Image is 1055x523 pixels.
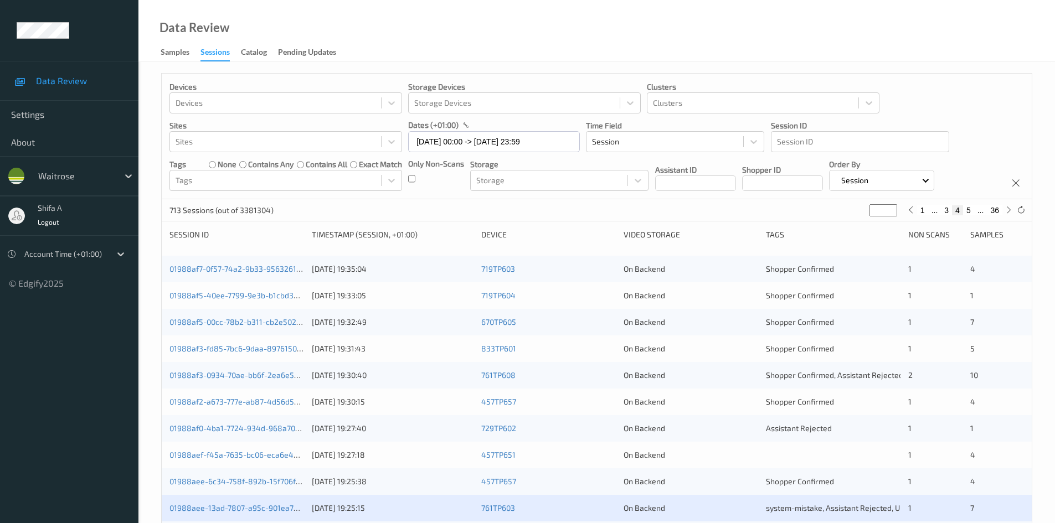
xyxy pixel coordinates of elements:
span: 1 [908,344,912,353]
div: On Backend [624,396,758,407]
a: 670TP605 [481,317,516,327]
div: [DATE] 19:30:40 [312,370,474,381]
div: Timestamp (Session, +01:00) [312,229,474,240]
a: 761TP608 [481,370,516,380]
div: Samples [970,229,1024,240]
div: Video Storage [624,229,758,240]
a: 01988af3-fd85-7bc6-9daa-897615095310 [169,344,318,353]
button: ... [974,205,987,215]
p: Time Field [586,120,764,131]
p: Devices [169,81,402,92]
span: 4 [970,450,975,459]
div: [DATE] 19:27:40 [312,423,474,434]
span: Shopper Confirmed [766,477,834,486]
div: On Backend [624,343,758,354]
span: Shopper Confirmed [766,317,834,327]
p: Tags [169,159,186,170]
a: 01988aee-6c34-758f-892b-15f706f8f81c [169,477,316,486]
div: On Backend [624,423,758,434]
p: Storage [470,159,649,170]
p: Order By [829,159,935,170]
span: 5 [970,344,975,353]
a: 457TP651 [481,450,516,459]
span: Assistant Rejected [766,423,832,433]
span: 1 [908,291,912,300]
span: Shopper Confirmed [766,291,834,300]
div: Non Scans [908,229,962,240]
a: 719TP604 [481,291,516,300]
div: On Backend [624,263,758,275]
p: 713 Sessions (out of 3381304) [169,205,274,216]
button: 4 [952,205,963,215]
a: 01988aef-f45a-7635-bc06-eca6e488412f [169,450,319,459]
p: Storage Devices [408,81,641,92]
a: 729TP602 [481,423,516,433]
span: 10 [970,370,978,380]
span: 1 [908,503,912,512]
div: On Backend [624,317,758,328]
button: ... [928,205,941,215]
label: exact match [359,159,402,170]
div: [DATE] 19:30:15 [312,396,474,407]
a: 457TP657 [481,477,516,486]
a: 01988af5-40ee-7799-9e3b-b1cbd3a96f9c [169,291,318,300]
label: none [218,159,236,170]
span: system-mistake, Assistant Rejected, Unusual-Activity, Picklist item alert [766,503,1016,512]
a: 01988aee-13ad-7807-a95c-901ea7437bf5 [169,503,318,512]
a: Pending Updates [278,45,347,60]
p: Sites [169,120,402,131]
a: 761TP603 [481,503,515,512]
span: 7 [970,317,974,327]
span: 1 [908,397,912,406]
span: 1 [908,477,912,486]
button: 36 [987,205,1002,215]
p: dates (+01:00) [408,120,459,131]
div: Session ID [169,229,304,240]
div: Pending Updates [278,46,336,60]
a: Sessions [200,45,241,61]
span: 4 [970,397,975,406]
div: [DATE] 19:25:38 [312,476,474,487]
span: 1 [908,317,912,327]
a: 01988af0-4ba1-7724-934d-968a70fa8123 [169,423,320,433]
div: On Backend [624,476,758,487]
a: Catalog [241,45,278,60]
span: 1 [908,264,912,273]
p: Only Non-Scans [408,158,464,169]
p: Session ID [771,120,949,131]
a: 833TP601 [481,344,516,353]
div: [DATE] 19:27:18 [312,449,474,460]
div: Samples [161,46,189,60]
div: [DATE] 19:33:05 [312,290,474,301]
span: 1 [970,423,974,433]
div: Device [481,229,616,240]
div: On Backend [624,290,758,301]
div: Data Review [159,22,229,33]
div: [DATE] 19:32:49 [312,317,474,328]
span: Shopper Confirmed, Assistant Rejected [766,370,903,380]
span: 1 [908,450,912,459]
p: Shopper ID [742,164,823,175]
div: On Backend [624,503,758,514]
button: 5 [963,205,974,215]
span: Shopper Confirmed [766,344,834,353]
a: 457TP657 [481,397,516,406]
div: Sessions [200,46,230,61]
a: 01988af3-0934-70ae-bb6f-2ea6e574179f [169,370,317,380]
a: 719TP603 [481,264,515,273]
span: 1 [908,423,912,433]
span: 4 [970,264,975,273]
button: 1 [917,205,928,215]
div: [DATE] 19:31:43 [312,343,474,354]
div: On Backend [624,370,758,381]
p: Clusters [647,81,879,92]
div: On Backend [624,449,758,460]
span: Shopper Confirmed [766,264,834,273]
span: 2 [908,370,913,380]
label: contains all [306,159,347,170]
span: 1 [970,291,974,300]
span: 7 [970,503,974,512]
p: Assistant ID [655,164,736,175]
span: Shopper Confirmed [766,397,834,406]
div: [DATE] 19:35:04 [312,263,474,275]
